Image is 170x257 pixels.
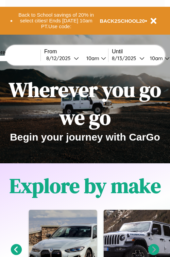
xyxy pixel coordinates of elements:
button: Back to School savings of 20% in select cities! Ends [DATE] 10am PT.Use code: [13,10,100,31]
div: 10am [83,55,101,61]
div: 8 / 12 / 2025 [46,55,74,61]
button: 10am [81,55,108,62]
b: BACK2SCHOOL20 [100,18,145,24]
button: 8/12/2025 [44,55,81,62]
h1: Explore by make [10,172,161,200]
div: 8 / 13 / 2025 [112,55,139,61]
div: 10am [147,55,165,61]
label: From [44,49,108,55]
